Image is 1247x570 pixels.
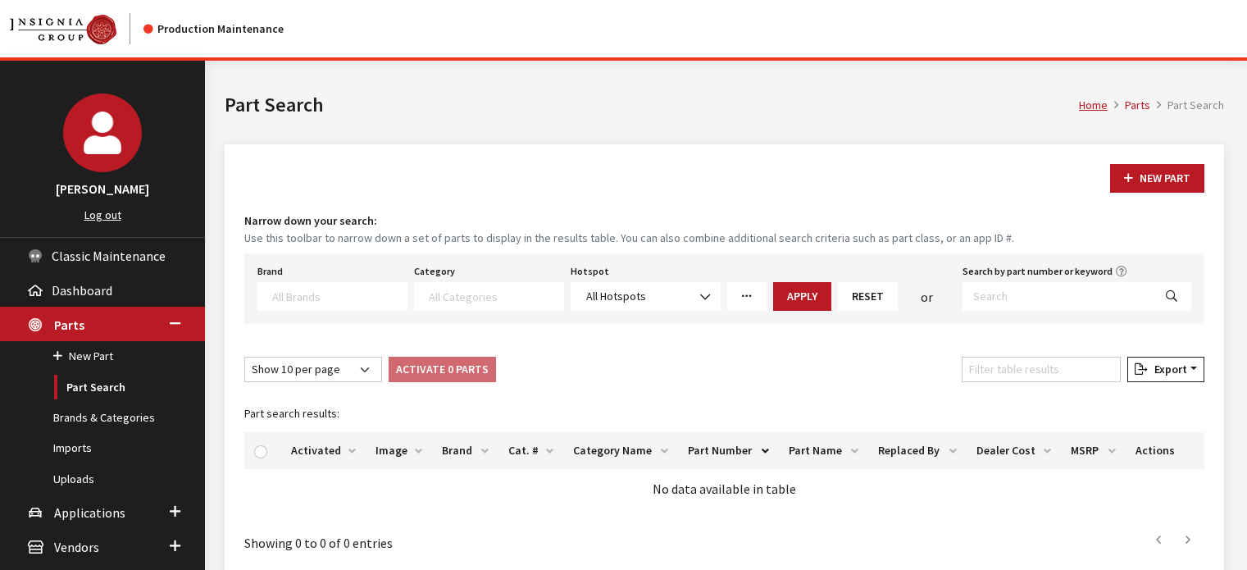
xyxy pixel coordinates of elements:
label: Hotspot [571,264,609,279]
span: Applications [54,504,125,521]
span: Export [1148,362,1187,376]
th: Cat. #: activate to sort column ascending [498,432,564,469]
span: Vendors [54,539,99,555]
button: New Part [1110,164,1204,193]
a: Insignia Group logo [10,13,143,44]
span: Classic Maintenance [52,248,166,264]
th: Activated: activate to sort column ascending [281,432,366,469]
th: Category Name: activate to sort column ascending [563,432,678,469]
textarea: Search [272,289,407,303]
li: Part Search [1150,97,1224,114]
span: Select a Brand [257,282,407,311]
a: More Filters [727,282,767,311]
span: All Hotspots [571,282,721,311]
label: Search by part number or keyword [963,264,1113,279]
label: Brand [257,264,283,279]
input: Search [963,282,1153,311]
th: Brand: activate to sort column ascending [432,432,498,469]
th: Actions [1126,432,1185,469]
img: Catalog Maintenance [10,15,116,44]
div: or [898,287,956,307]
img: Kirsten Dart [63,93,142,172]
button: Reset [838,282,898,311]
td: No data available in table [244,469,1204,508]
button: Apply [773,282,831,311]
small: Use this toolbar to narrow down a set of parts to display in the results table. You can also comb... [244,230,1204,247]
textarea: Search [429,289,563,303]
input: Filter table results [962,357,1121,382]
span: All Hotspots [581,288,710,305]
label: Category [414,264,455,279]
h3: [PERSON_NAME] [16,179,189,198]
h1: Part Search [225,90,1079,120]
button: Search [1152,282,1191,311]
div: Production Maintenance [143,21,284,38]
button: Export [1127,357,1204,382]
li: Parts [1108,97,1150,114]
caption: Part search results: [244,395,1204,432]
th: Replaced By: activate to sort column ascending [868,432,966,469]
span: All Hotspots [586,289,646,303]
th: Dealer Cost: activate to sort column ascending [967,432,1061,469]
span: Parts [54,317,84,333]
h4: Narrow down your search: [244,212,1204,230]
span: Select a Category [414,282,564,311]
th: MSRP: activate to sort column ascending [1061,432,1126,469]
a: Home [1079,98,1108,112]
a: Log out [84,207,121,222]
span: Dashboard [52,282,112,299]
div: Showing 0 to 0 of 0 entries [244,522,633,553]
th: Image: activate to sort column ascending [366,432,432,469]
th: Part Name: activate to sort column ascending [779,432,868,469]
th: Part Number: activate to sort column descending [678,432,779,469]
